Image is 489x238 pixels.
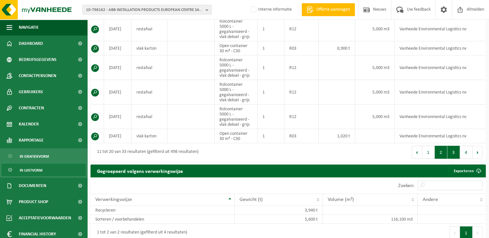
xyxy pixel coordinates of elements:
td: 1 [258,80,284,104]
td: restafval [132,104,167,129]
td: Rolcontainer 5000 L - gegalvaniseerd - vlak deksel - grijs [215,104,258,129]
td: R03 [284,129,319,143]
td: [DATE] [104,17,132,41]
button: 4 [460,146,473,159]
td: [DATE] [104,41,132,55]
td: 5,000 m3 [355,55,395,80]
span: Acceptatievoorwaarden [19,210,71,226]
a: Offerte aanvragen [302,3,355,16]
span: Product Shop [19,194,48,210]
span: Andere [422,197,438,202]
td: 5,000 m3 [355,80,395,104]
td: Recycleren [90,206,235,215]
span: 10-798162 - ABB INSTALLATION PRODUCTS EUROPEAN CENTRE SA - HOUDENG-GOEGNIES [86,5,203,15]
span: Verwerkingswijze [95,197,132,202]
td: [DATE] [104,80,132,104]
td: vlak karton [132,41,167,55]
td: R12 [284,80,319,104]
td: restafval [132,17,167,41]
td: 1 [258,17,284,41]
button: 1 [422,146,435,159]
td: 5,000 m3 [355,104,395,129]
td: Rolcontainer 5000 L - gegalvaniseerd - vlak deksel - grijs [215,80,258,104]
span: Gebruikers [19,84,43,100]
button: 3 [447,146,460,159]
td: 1,020 t [319,129,355,143]
label: Interne informatie [249,5,292,15]
td: R03 [284,41,319,55]
td: 1 [258,55,284,80]
td: 1 [258,41,284,55]
td: 5,600 t [235,215,323,224]
td: 3,940 t [235,206,323,215]
td: restafval [132,80,167,104]
td: Rolcontainer 5000 L - gegalvaniseerd - vlak deksel - grijs [215,55,258,80]
span: Bedrijfsgegevens [19,52,57,68]
button: 10-798162 - ABB INSTALLATION PRODUCTS EUROPEAN CENTRE SA - HOUDENG-GOEGNIES [82,5,212,15]
td: restafval [132,55,167,80]
span: In lijstvorm [20,164,42,176]
span: Gewicht (t) [239,197,263,202]
span: Documenten [19,178,46,194]
span: In grafiekvorm [20,150,49,163]
td: 0,900 t [319,41,355,55]
td: Open container 30 m³ - C30 [215,41,258,55]
button: Next [473,146,483,159]
a: In grafiekvorm [2,150,86,162]
span: Contracten [19,100,44,116]
td: R12 [284,17,319,41]
td: vlak karton [132,129,167,143]
label: Zoeken: [398,183,414,188]
span: Dashboard [19,35,43,52]
td: [DATE] [104,104,132,129]
span: Offerte aanvragen [315,6,352,13]
button: Previous [412,146,422,159]
a: In lijstvorm [2,164,86,176]
span: Contactpersonen [19,68,56,84]
span: Rapportage [19,132,44,148]
td: R12 [284,55,319,80]
td: 5,000 m3 [355,17,395,41]
td: [DATE] [104,129,132,143]
span: Volume (m³) [328,197,354,202]
span: Kalender [19,116,39,132]
td: [DATE] [104,55,132,80]
h2: Gegroepeerd volgens verwerkingswijze [90,164,189,177]
td: 1 [258,129,284,143]
span: Navigatie [19,19,39,35]
td: Rolcontainer 5000 L - gegalvaniseerd - vlak deksel - grijs [215,17,258,41]
td: Sorteren / voorbehandelen [90,215,235,224]
button: 2 [435,146,447,159]
td: 1 [258,104,284,129]
a: Exporteren [449,164,485,177]
td: Open container 30 m³ - C30 [215,129,258,143]
div: 11 tot 20 van 33 resultaten (gefilterd uit 498 resultaten) [94,146,198,158]
td: 116,100 m3 [323,215,418,224]
td: R12 [284,104,319,129]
